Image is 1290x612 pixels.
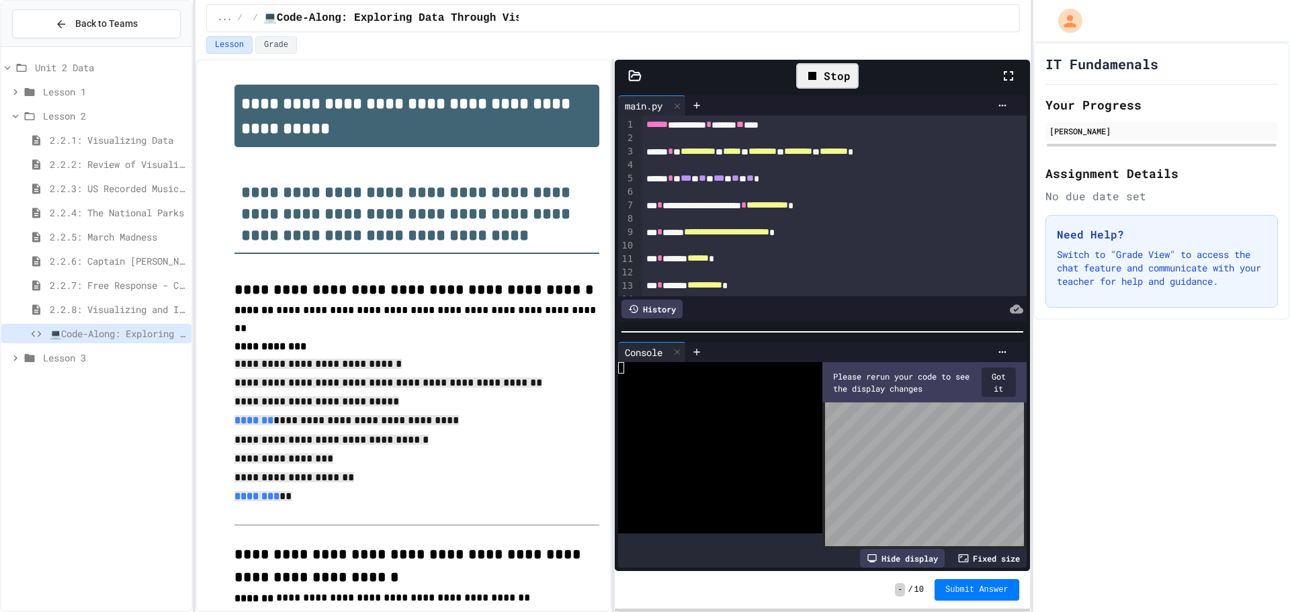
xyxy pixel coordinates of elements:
[618,239,635,253] div: 10
[895,583,905,597] span: -
[618,345,669,359] div: Console
[263,10,587,26] span: 💻Code-Along: Exploring Data Through Visualization
[50,254,186,268] span: 2.2.6: Captain [PERSON_NAME]
[914,584,924,595] span: 10
[796,63,859,89] div: Stop
[35,60,186,75] span: Unit 2 Data
[75,17,138,31] span: Back to Teams
[1057,248,1266,288] p: Switch to "Grade View" to access the chat feature and communicate with your teacher for help and ...
[50,157,186,171] span: 2.2.2: Review of Visualizing Data
[1045,188,1278,204] div: No due date set
[1049,125,1274,137] div: [PERSON_NAME]
[43,351,186,365] span: Lesson 3
[908,584,912,595] span: /
[237,13,242,24] span: /
[618,293,635,306] div: 14
[618,279,635,293] div: 13
[50,278,186,292] span: 2.2.7: Free Response - Choosing a Visualization
[618,185,635,199] div: 6
[618,199,635,212] div: 7
[618,118,635,132] div: 1
[621,300,683,318] div: History
[618,172,635,185] div: 5
[618,99,669,113] div: main.py
[618,132,635,145] div: 2
[1045,95,1278,114] h2: Your Progress
[982,367,1016,397] button: Got it
[50,230,186,244] span: 2.2.5: March Madness
[833,370,982,394] span: Please rerun your code to see the display changes
[618,212,635,226] div: 8
[618,145,635,159] div: 3
[1057,226,1266,243] h3: Need Help?
[50,326,186,341] span: 💻Code-Along: Exploring Data Through Visualization
[1045,54,1158,73] h1: IT Fundamenals
[12,9,181,38] button: Back to Teams
[618,159,635,172] div: 4
[618,226,635,239] div: 9
[945,584,1008,595] span: Submit Answer
[50,181,186,195] span: 2.2.3: US Recorded Music Revenue
[618,266,635,279] div: 12
[218,13,232,24] span: ...
[50,133,186,147] span: 2.2.1: Visualizing Data
[618,342,686,362] div: Console
[50,206,186,220] span: 2.2.4: The National Parks
[618,95,686,116] div: main.py
[253,13,258,24] span: /
[935,579,1019,601] button: Submit Answer
[43,85,186,99] span: Lesson 1
[618,253,635,266] div: 11
[206,36,253,54] button: Lesson
[50,302,186,316] span: 2.2.8: Visualizing and Interpreting Data Quiz
[43,109,186,123] span: Lesson 2
[860,549,945,568] div: Hide display
[1044,5,1086,36] div: My Account
[1045,164,1278,183] h2: Assignment Details
[951,549,1027,568] div: Fixed size
[255,36,297,54] button: Grade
